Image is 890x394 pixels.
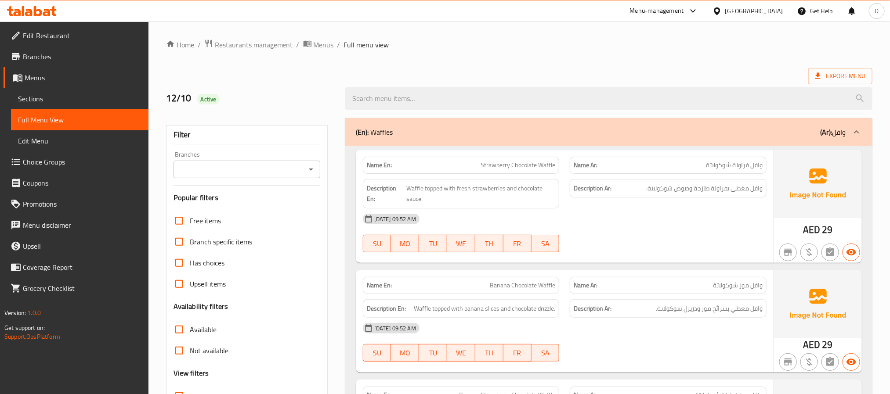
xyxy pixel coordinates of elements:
[190,258,224,268] span: Has choices
[779,244,797,261] button: Not branch specific item
[344,39,389,50] span: Full menu view
[574,303,611,314] strong: Description Ar:
[356,125,369,139] b: (En):
[345,118,872,146] div: (En): Waffles(Ar):وافل
[574,161,597,170] strong: Name Ar:
[166,39,194,50] a: Home
[574,183,611,194] strong: Description Ar:
[414,303,555,314] span: Waffle topped with banana slices and chocolate drizzle.
[371,215,420,223] span: [DATE] 09:52 AM
[190,215,221,226] span: Free items
[371,324,420,333] span: [DATE] 09:52 AM
[4,307,26,319] span: Version:
[406,183,555,204] span: Waffle topped with fresh strawberries and chocolate sauce.
[507,347,528,359] span: FR
[174,301,228,312] h3: Availability filters
[23,178,141,188] span: Coupons
[447,235,475,252] button: WE
[367,161,392,170] strong: Name En:
[345,87,872,110] input: search
[820,127,846,137] p: وافل
[800,244,818,261] button: Purchased item
[725,6,783,16] div: [GEOGRAPHIC_DATA]
[646,183,763,194] span: وافل مغطى بفراولة طازجة وصوص شوكولاتة.
[656,303,763,314] span: وافل مغطي بشرائح موز ودريزل شوكولاتة.
[23,157,141,167] span: Choice Groups
[305,163,317,176] button: Open
[713,281,763,290] span: وافل موز شوكولاتة
[475,235,503,252] button: TH
[18,93,141,104] span: Sections
[23,262,141,272] span: Coverage Report
[4,236,148,257] a: Upsell
[4,278,148,299] a: Grocery Checklist
[4,67,148,88] a: Menus
[23,283,141,294] span: Grocery Checklist
[821,353,839,371] button: Not has choices
[197,94,220,104] div: Active
[875,6,879,16] span: D
[475,344,503,362] button: TH
[706,161,763,170] span: وافل فراولة شوكولاتة
[481,161,555,170] span: Strawberry Chocolate Waffle
[423,347,444,359] span: TU
[23,241,141,251] span: Upsell
[314,39,334,50] span: Menus
[532,344,560,362] button: SA
[490,281,555,290] span: Banana Chocolate Waffle
[820,125,832,139] b: (Ar):
[630,6,684,16] div: Menu-management
[367,183,405,204] strong: Description En:
[574,281,597,290] strong: Name Ar:
[190,236,252,247] span: Branch specific items
[503,344,532,362] button: FR
[4,151,148,172] a: Choice Groups
[843,353,860,371] button: Available
[535,347,556,359] span: SA
[367,303,406,314] strong: Description En:
[18,115,141,125] span: Full Menu View
[391,344,419,362] button: MO
[803,221,820,238] span: AED
[166,39,872,50] nav: breadcrumb
[25,72,141,83] span: Menus
[800,353,818,371] button: Purchased item
[535,237,556,250] span: SA
[174,368,209,378] h3: View filters
[27,307,41,319] span: 1.0.0
[303,39,334,50] a: Menus
[367,237,388,250] span: SU
[391,235,419,252] button: MO
[367,347,388,359] span: SU
[451,347,472,359] span: WE
[532,235,560,252] button: SA
[479,237,500,250] span: TH
[808,68,872,84] span: Export Menu
[4,172,148,193] a: Coupons
[815,71,865,82] span: Export Menu
[166,92,335,105] h2: 12/10
[4,257,148,278] a: Coverage Report
[447,344,475,362] button: WE
[198,39,201,50] li: /
[4,46,148,67] a: Branches
[394,237,416,250] span: MO
[419,344,447,362] button: TU
[507,237,528,250] span: FR
[197,95,220,104] span: Active
[190,324,217,335] span: Available
[4,215,148,236] a: Menu disclaimer
[479,347,500,359] span: TH
[803,336,820,353] span: AED
[190,345,228,356] span: Not available
[419,235,447,252] button: TU
[190,279,226,289] span: Upsell items
[4,331,60,342] a: Support.OpsPlatform
[337,39,340,50] li: /
[367,281,392,290] strong: Name En:
[356,127,393,137] p: Waffles
[451,237,472,250] span: WE
[503,235,532,252] button: FR
[779,353,797,371] button: Not branch specific item
[843,244,860,261] button: Available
